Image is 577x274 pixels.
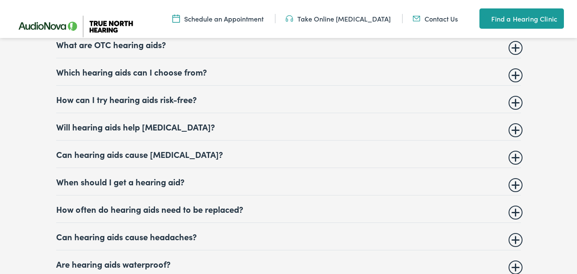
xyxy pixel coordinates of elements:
[56,94,521,104] summary: How can I try hearing aids risk-free?
[413,14,458,23] a: Contact Us
[479,14,487,24] img: utility icon
[56,122,521,132] summary: Will hearing aids help [MEDICAL_DATA]?
[413,14,420,23] img: Mail icon in color code ffb348, used for communication purposes
[56,176,521,187] summary: When should I get a hearing aid?
[172,14,180,23] img: Icon symbolizing a calendar in color code ffb348
[56,67,521,77] summary: Which hearing aids can I choose from?
[56,259,521,269] summary: Are hearing aids waterproof?
[479,8,564,29] a: Find a Hearing Clinic
[56,39,521,49] summary: What are OTC hearing aids?
[56,204,521,214] summary: How often do hearing aids need to be replaced?
[286,14,391,23] a: Take Online [MEDICAL_DATA]
[56,149,521,159] summary: Can hearing aids cause [MEDICAL_DATA]?
[56,231,521,241] summary: Can hearing aids cause headaches?
[172,14,264,23] a: Schedule an Appointment
[286,14,293,23] img: Headphones icon in color code ffb348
